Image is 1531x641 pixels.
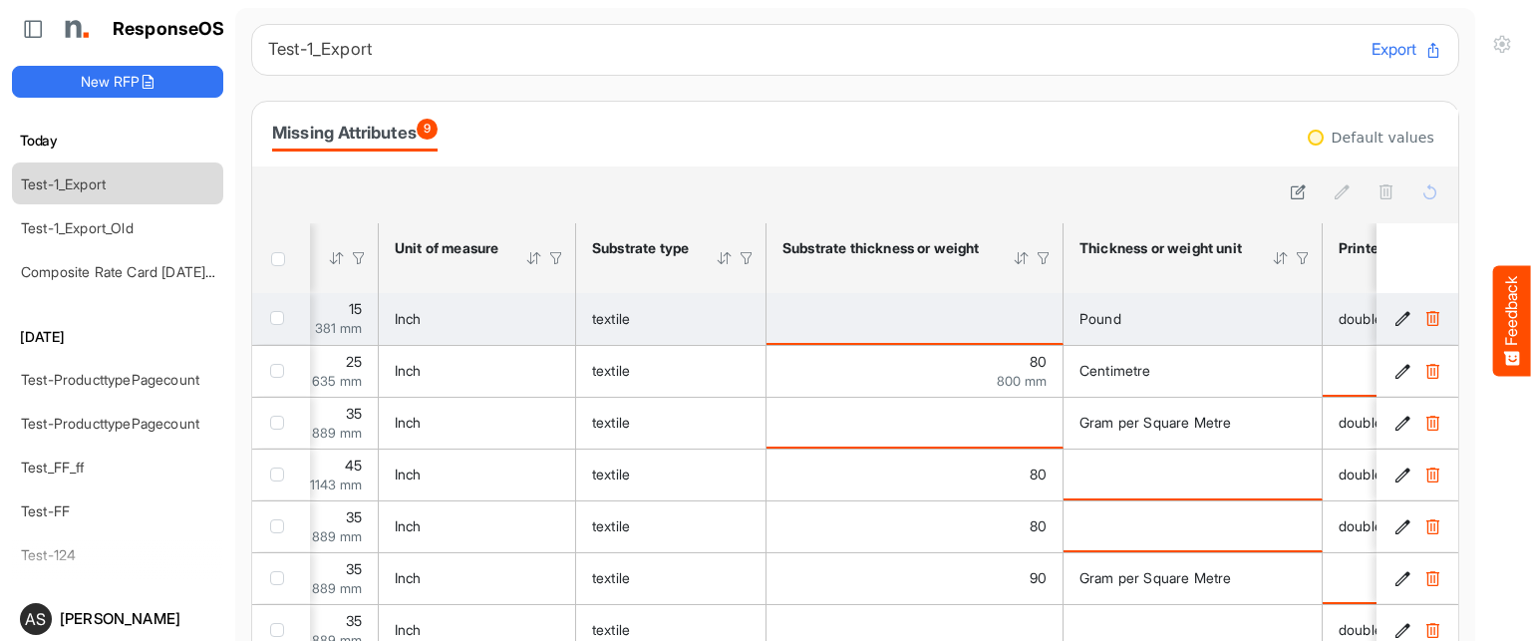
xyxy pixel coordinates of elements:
div: Default values [1332,131,1434,145]
div: Filter Icon [547,249,565,267]
span: double sided [1339,517,1421,534]
td: is template cell Column Header httpsnorthellcomontologiesmapping-rulesmanufacturinghasprintedsides [1323,552,1502,604]
div: Filter Icon [738,249,756,267]
span: 15 [349,300,362,317]
button: Delete [1422,620,1442,640]
a: Test-1_Export [21,175,106,192]
span: AS [25,611,46,627]
td: Inch is template cell Column Header httpsnorthellcomontologiesmapping-rulesmeasurementhasunitofme... [379,552,576,604]
h6: [DATE] [12,326,223,348]
td: 90 is template cell Column Header httpsnorthellcomontologiesmapping-rulesmaterialhasmaterialthick... [766,552,1064,604]
td: checkbox [252,449,310,500]
span: Inch [395,362,422,379]
span: 1143 mm [310,477,362,492]
span: textile [592,310,630,327]
td: is template cell Column Header httpsnorthellcomontologiesmapping-rulesmaterialhasmaterialthicknes... [1064,449,1323,500]
button: Edit [1392,620,1412,640]
span: double sided [1339,466,1421,482]
button: New RFP [12,66,223,98]
span: double sided [1339,310,1421,327]
span: Inch [395,621,422,638]
button: Delete [1422,413,1442,433]
td: double sided is template cell Column Header httpsnorthellcomontologiesmapping-rulesmanufacturingh... [1323,449,1502,500]
h6: Today [12,130,223,152]
span: textile [592,517,630,534]
span: textile [592,362,630,379]
a: Test-ProducttypePagecount [21,415,199,432]
span: 45 [345,457,362,474]
span: 35 [346,612,362,629]
a: Test-ProducttypePagecount [21,371,199,388]
td: Gram per Square Metre is template cell Column Header httpsnorthellcomontologiesmapping-rulesmater... [1064,552,1323,604]
td: checkbox [252,397,310,449]
button: Delete [1422,465,1442,484]
td: 80 is template cell Column Header httpsnorthellcomontologiesmapping-rulesmaterialhasmaterialthick... [766,500,1064,552]
span: 80 [1030,517,1047,534]
a: Composite Rate Card [DATE]_smaller (4) [21,263,279,280]
div: Substrate thickness or weight [782,239,987,257]
td: 80657fb7-8937-433a-a2b1-615b0463f4d0 is template cell Column Header [1377,449,1462,500]
div: Filter Icon [1294,249,1312,267]
span: Inch [395,466,422,482]
td: Inch is template cell Column Header httpsnorthellcomontologiesmapping-rulesmeasurementhasunitofme... [379,345,576,397]
td: 5036c55e-1446-48f0-af1f-a4c864ae1bc4 is template cell Column Header [1377,345,1462,397]
span: 80 [1030,466,1047,482]
td: textile is template cell Column Header httpsnorthellcomontologiesmapping-rulesmaterialhassubstrat... [576,345,766,397]
button: Export [1372,37,1442,63]
span: 90 [1030,569,1047,586]
span: 80 [1030,353,1047,370]
span: 889 mm [312,580,362,596]
span: 381 mm [315,320,362,336]
td: checkbox [252,552,310,604]
td: is template cell Column Header httpsnorthellcomontologiesmapping-rulesmaterialhasmaterialthicknes... [766,397,1064,449]
td: Inch is template cell Column Header httpsnorthellcomontologiesmapping-rulesmeasurementhasunitofme... [379,500,576,552]
td: Gram per Square Metre is template cell Column Header httpsnorthellcomontologiesmapping-rulesmater... [1064,397,1323,449]
td: is template cell Column Header httpsnorthellcomontologiesmapping-rulesmanufacturinghasprintedsides [1323,345,1502,397]
td: Inch is template cell Column Header httpsnorthellcomontologiesmapping-rulesmeasurementhasunitofme... [379,449,576,500]
img: Northell [55,9,95,49]
span: Inch [395,310,422,327]
td: checkbox [252,345,310,397]
span: textile [592,621,630,638]
div: Thickness or weight unit [1079,239,1246,257]
span: 889 mm [312,528,362,544]
td: is template cell Column Header httpsnorthellcomontologiesmapping-rulesmaterialhasmaterialthicknes... [1064,500,1323,552]
h6: Test-1_Export [268,41,1356,58]
button: Feedback [1493,265,1531,376]
span: Inch [395,517,422,534]
div: Filter Icon [1035,249,1053,267]
button: Delete [1422,568,1442,588]
td: Pound is template cell Column Header httpsnorthellcomontologiesmapping-rulesmaterialhasmaterialth... [1064,293,1323,345]
td: edc38b6f-824e-44af-9295-9387826ab5eb is template cell Column Header [1377,552,1462,604]
td: double sided is template cell Column Header httpsnorthellcomontologiesmapping-rulesmanufacturingh... [1323,500,1502,552]
td: Inch is template cell Column Header httpsnorthellcomontologiesmapping-rulesmeasurementhasunitofme... [379,397,576,449]
div: Filter Icon [350,249,368,267]
td: is template cell Column Header httpsnorthellcomontologiesmapping-rulesmaterialhasmaterialthicknes... [766,293,1064,345]
td: 80 is template cell Column Header httpsnorthellcomontologiesmapping-rulesmaterialhasmaterialthick... [766,449,1064,500]
th: Header checkbox [252,223,310,293]
td: double sided is template cell Column Header httpsnorthellcomontologiesmapping-rulesmanufacturingh... [1323,293,1502,345]
span: double sided [1339,621,1421,638]
button: Edit [1392,413,1412,433]
div: Substrate type [592,239,690,257]
button: Edit [1392,516,1412,536]
td: textile is template cell Column Header httpsnorthellcomontologiesmapping-rulesmaterialhassubstrat... [576,500,766,552]
button: Edit [1392,361,1412,381]
span: Inch [395,569,422,586]
td: double sided is template cell Column Header httpsnorthellcomontologiesmapping-rulesmanufacturingh... [1323,397,1502,449]
button: Delete [1422,361,1442,381]
span: Gram per Square Metre [1079,569,1231,586]
td: checkbox [252,500,310,552]
h1: ResponseOS [113,19,225,40]
td: 9b19e984-c9f1-464c-ba32-93e07cbca4d0 is template cell Column Header [1377,500,1462,552]
span: Gram per Square Metre [1079,414,1231,431]
span: 35 [346,405,362,422]
td: checkbox [252,293,310,345]
div: Unit of measure [395,239,499,257]
span: Centimetre [1079,362,1151,379]
span: 35 [346,560,362,577]
span: textile [592,569,630,586]
div: Printed sides [1339,239,1425,257]
td: 3c72990f-b5c5-4240-8dc6-c0d1e3c0dfc1 is template cell Column Header [1377,293,1462,345]
span: 889 mm [312,425,362,441]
